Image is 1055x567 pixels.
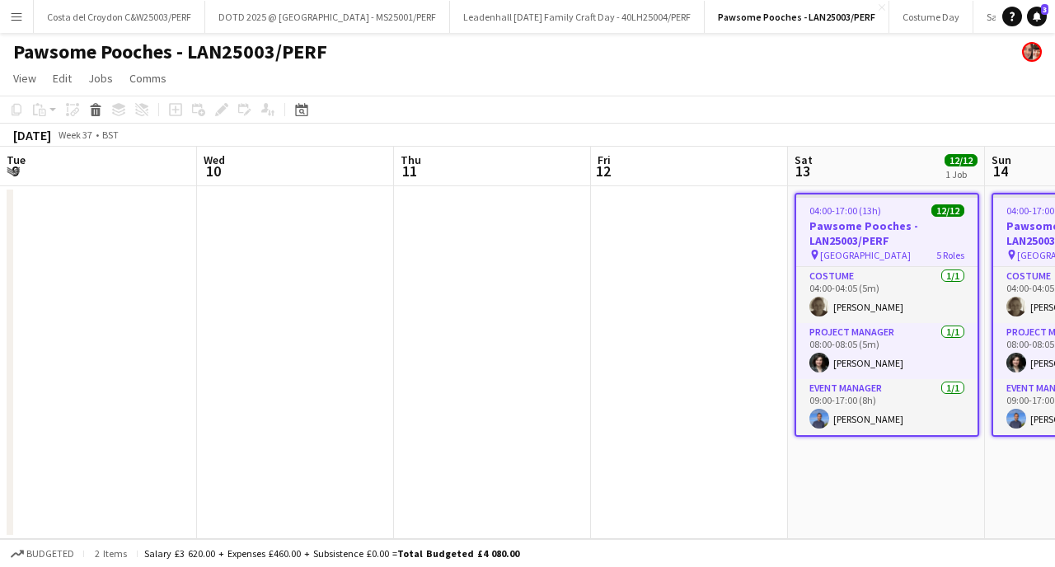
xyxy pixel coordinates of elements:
[889,1,973,33] button: Costume Day
[401,152,421,167] span: Thu
[1027,7,1047,26] a: 3
[936,249,964,261] span: 5 Roles
[123,68,173,89] a: Comms
[201,162,225,180] span: 10
[705,1,889,33] button: Pawsome Pooches - LAN25003/PERF
[796,379,978,435] app-card-role: Event Manager1/109:00-17:00 (8h)[PERSON_NAME]
[796,218,978,248] h3: Pawsome Pooches - LAN25003/PERF
[82,68,120,89] a: Jobs
[129,71,166,86] span: Comms
[102,129,119,141] div: BST
[46,68,78,89] a: Edit
[945,168,977,180] div: 1 Job
[989,162,1011,180] span: 14
[8,545,77,563] button: Budgeted
[34,1,205,33] button: Costa del Croydon C&W25003/PERF
[53,71,72,86] span: Edit
[945,154,978,166] span: 12/12
[795,193,979,437] app-job-card: 04:00-17:00 (13h)12/12Pawsome Pooches - LAN25003/PERF [GEOGRAPHIC_DATA]5 RolesCostume1/104:00-04:...
[397,547,519,560] span: Total Budgeted £4 080.00
[595,162,611,180] span: 12
[931,204,964,217] span: 12/12
[1041,4,1048,15] span: 3
[992,152,1011,167] span: Sun
[13,40,327,64] h1: Pawsome Pooches - LAN25003/PERF
[809,204,881,217] span: 04:00-17:00 (13h)
[1022,42,1042,62] app-user-avatar: Performer Department
[13,127,51,143] div: [DATE]
[792,162,813,180] span: 13
[91,547,130,560] span: 2 items
[820,249,911,261] span: [GEOGRAPHIC_DATA]
[795,152,813,167] span: Sat
[598,152,611,167] span: Fri
[144,547,519,560] div: Salary £3 620.00 + Expenses £460.00 + Subsistence £0.00 =
[204,152,225,167] span: Wed
[88,71,113,86] span: Jobs
[205,1,450,33] button: DOTD 2025 @ [GEOGRAPHIC_DATA] - MS25001/PERF
[796,267,978,323] app-card-role: Costume1/104:00-04:05 (5m)[PERSON_NAME]
[7,152,26,167] span: Tue
[398,162,421,180] span: 11
[7,68,43,89] a: View
[796,323,978,379] app-card-role: Project Manager1/108:00-08:05 (5m)[PERSON_NAME]
[4,162,26,180] span: 9
[13,71,36,86] span: View
[450,1,705,33] button: Leadenhall [DATE] Family Craft Day - 40LH25004/PERF
[26,548,74,560] span: Budgeted
[54,129,96,141] span: Week 37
